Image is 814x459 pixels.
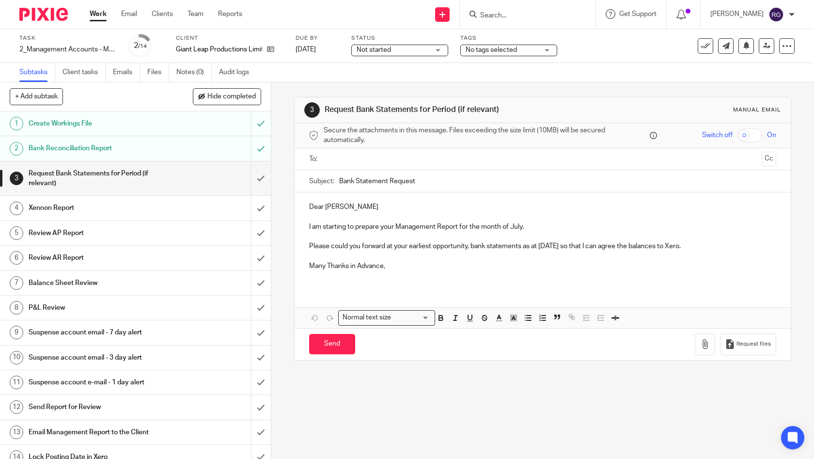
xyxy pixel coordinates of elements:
img: Pixie [19,8,68,21]
h1: Review AR Report [29,251,171,265]
span: On [767,130,776,140]
h1: Request Bank Statements for Period (if relevant) [29,166,171,191]
div: 4 [10,202,23,215]
button: Request files [720,333,776,355]
label: Status [351,34,448,42]
label: Task [19,34,116,42]
span: Hide completed [207,93,256,101]
div: 12 [10,400,23,414]
button: + Add subtask [10,88,63,105]
label: Tags [460,34,557,42]
p: [PERSON_NAME] [710,9,764,19]
span: No tags selected [466,47,517,53]
a: Notes (0) [176,63,212,82]
div: 9 [10,326,23,339]
div: 3 [10,172,23,185]
div: 11 [10,376,23,389]
div: 1 [10,117,23,130]
div: 3 [304,102,320,118]
a: Reports [218,9,242,19]
div: 13 [10,426,23,439]
a: Files [147,63,169,82]
small: /14 [138,44,147,49]
input: Search for option [394,313,429,323]
div: 2 [134,40,147,51]
a: Audit logs [219,63,256,82]
label: Subject: [309,176,334,186]
div: 8 [10,301,23,315]
p: I am starting to prepare your Management Report for the month of July. [309,222,777,232]
label: Client [176,34,283,42]
div: 10 [10,351,23,364]
span: [DATE] [296,46,316,53]
h1: Balance Sheet Review [29,276,171,290]
a: Email [121,9,137,19]
h1: Xennon Report [29,201,171,215]
div: 6 [10,251,23,265]
p: Giant Leap Productions Limited [176,45,262,54]
h1: Bank Reconciliation Report [29,141,171,156]
h1: Suspense account email - 3 day alert [29,350,171,365]
h1: Suspense account e-mail - 1 day alert [29,375,171,390]
span: Not started [357,47,391,53]
a: Subtasks [19,63,55,82]
div: 5 [10,226,23,240]
span: Switch off [702,130,733,140]
input: Search [479,12,566,20]
button: Hide completed [193,88,261,105]
button: Cc [762,152,776,166]
span: Secure the attachments in this message. Files exceeding the size limit (10MB) will be secured aut... [324,126,648,145]
label: To: [309,154,320,164]
h1: Suspense account email - 7 day alert [29,325,171,340]
span: Get Support [619,11,657,17]
img: svg%3E [768,7,784,22]
a: Client tasks [63,63,106,82]
h1: Request Bank Statements for Period (if relevant) [325,105,563,115]
label: Due by [296,34,339,42]
h1: Email Management Report to the Client [29,425,171,440]
a: Clients [152,9,173,19]
span: Normal text size [341,313,393,323]
p: Dear [PERSON_NAME] [309,202,777,212]
input: Send [309,334,355,355]
h1: Review AP Report [29,226,171,240]
div: Search for option [338,310,435,325]
h1: Create Workings File [29,116,171,131]
h1: Send Report for Review [29,400,171,414]
div: Manual email [733,106,781,114]
a: Work [90,9,107,19]
div: 7 [10,276,23,290]
p: Please could you forward at your earliest opportunity, bank statements as at [DATE] so that I can... [309,241,777,251]
a: Emails [113,63,140,82]
a: Team [188,9,203,19]
h1: P&L Review [29,301,171,315]
div: 2_Management Accounts - Monthly - NEW - FWD [19,45,116,54]
p: Many Thanks in Advance, [309,261,777,271]
span: Request files [736,340,771,348]
div: 2 [10,142,23,156]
